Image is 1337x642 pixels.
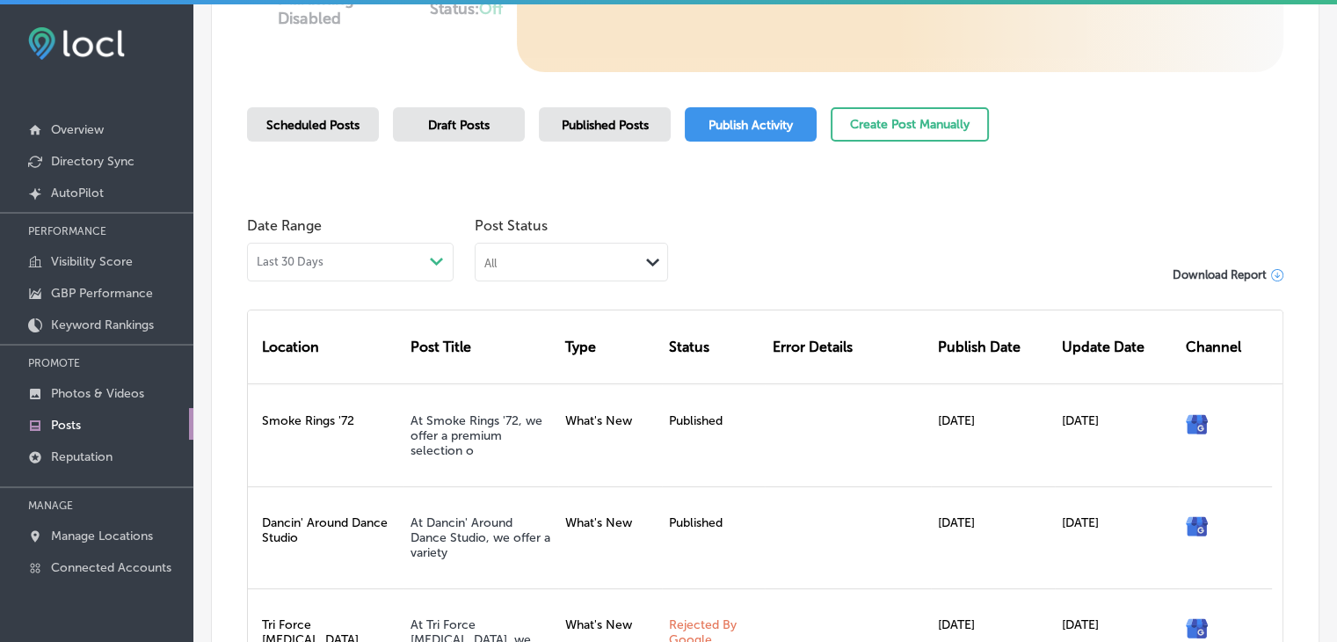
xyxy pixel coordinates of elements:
div: Publish Date [931,310,1055,383]
span: Scheduled Posts [266,118,360,133]
img: logo_orange.svg [28,28,42,42]
div: Domain: [DOMAIN_NAME] [46,46,193,60]
div: Channel [1179,310,1272,383]
div: Type [558,310,662,383]
label: Date Range [247,217,322,234]
div: Location [248,310,403,383]
p: Directory Sync [51,154,134,169]
div: Post Title [403,310,559,383]
div: Domain Overview [67,104,157,115]
a: At Dancin' Around Dance Studio, we offer a variety [411,515,550,560]
div: [DATE] [1055,486,1179,588]
span: Published Posts [562,118,649,133]
span: Post Status [475,217,668,234]
span: Draft Posts [428,118,490,133]
div: v 4.0.25 [49,28,86,42]
p: Overview [51,122,104,137]
div: [DATE] [1055,384,1179,486]
img: tab_keywords_by_traffic_grey.svg [175,102,189,116]
p: Photos & Videos [51,386,144,401]
div: What's New [558,486,662,588]
span: Download Report [1173,268,1267,281]
div: Published [662,486,766,588]
div: Smoke Rings '72 [248,384,403,486]
p: Posts [51,418,81,433]
div: [DATE] [931,384,1055,486]
div: Published [662,384,766,486]
p: Connected Accounts [51,560,171,575]
span: Last 30 Days [257,255,323,269]
p: Visibility Score [51,254,133,269]
button: Create Post Manually [831,107,989,142]
span: Publish Activity [708,118,793,133]
img: fda3e92497d09a02dc62c9cd864e3231.png [28,27,125,60]
p: Keyword Rankings [51,317,154,332]
img: website_grey.svg [28,46,42,60]
p: Manage Locations [51,529,153,544]
div: Status [662,310,766,383]
div: Dancin' Around Dance Studio [248,486,403,588]
img: tab_domain_overview_orange.svg [47,102,62,116]
a: At Smoke Rings '72, we offer a premium selection o [411,413,542,458]
div: [DATE] [931,486,1055,588]
div: Error Details [765,310,930,383]
p: AutoPilot [51,186,104,201]
p: GBP Performance [51,286,153,301]
div: Update Date [1055,310,1179,383]
div: All [484,255,497,270]
div: What's New [558,384,662,486]
p: Reputation [51,449,113,464]
div: Keywords by Traffic [194,104,296,115]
